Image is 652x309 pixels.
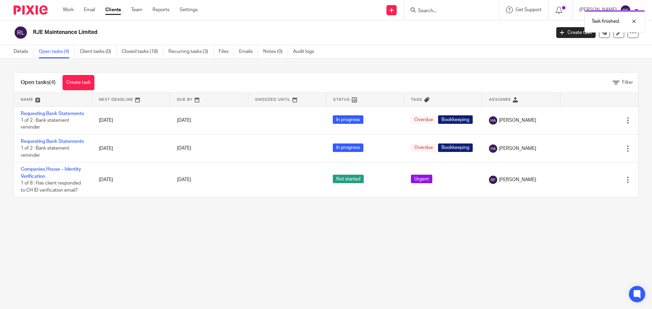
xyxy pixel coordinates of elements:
[122,45,163,58] a: Closed tasks (18)
[333,115,363,124] span: In progress
[21,146,69,158] span: 1 of 2 · Bank statement reminder
[92,134,170,162] td: [DATE]
[620,5,631,16] img: svg%3E
[62,75,94,90] a: Create task
[33,29,443,36] h2: RJE Maintenance Limited
[411,175,432,183] span: Urgent
[21,139,84,144] a: Requesting Bank Statements
[21,181,81,193] span: 1 of 8 · Has client responded to CH ID verification email?
[219,45,234,58] a: Files
[21,167,81,178] a: Companies House – Identity Verification
[39,45,75,58] a: Open tasks (4)
[168,45,214,58] a: Recurring tasks (3)
[333,175,364,183] span: Not started
[499,176,536,183] span: [PERSON_NAME]
[131,6,142,13] a: Team
[411,98,422,101] span: Tags
[80,45,116,58] a: Client tasks (0)
[92,162,170,197] td: [DATE]
[21,111,84,116] a: Requesting Bank Statements
[592,18,620,25] p: Task finished.
[92,107,170,134] td: [DATE]
[489,144,497,153] img: svg%3E
[105,6,121,13] a: Clients
[177,177,191,182] span: [DATE]
[180,6,198,13] a: Settings
[255,98,291,101] span: Snoozed Until
[499,145,536,152] span: [PERSON_NAME]
[411,115,436,124] span: Overdue
[556,27,596,38] a: Create task
[239,45,258,58] a: Emails
[177,146,191,151] span: [DATE]
[14,45,34,58] a: Details
[21,79,56,86] h1: Open tasks
[263,45,288,58] a: Notes (0)
[622,80,633,85] span: Filter
[63,6,74,13] a: Work
[489,116,497,124] img: svg%3E
[411,143,436,152] span: Overdue
[489,176,497,184] img: svg%3E
[438,115,473,124] span: Bookkeeping
[333,98,350,101] span: Status
[333,143,363,152] span: In progress
[177,118,191,123] span: [DATE]
[14,25,28,40] img: svg%3E
[84,6,95,13] a: Email
[499,117,536,124] span: [PERSON_NAME]
[293,45,319,58] a: Audit logs
[152,6,169,13] a: Reports
[438,143,473,152] span: Bookkeeping
[14,5,48,15] img: Pixie
[21,118,69,130] span: 1 of 2 · Bank statement reminder
[49,80,56,85] span: (4)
